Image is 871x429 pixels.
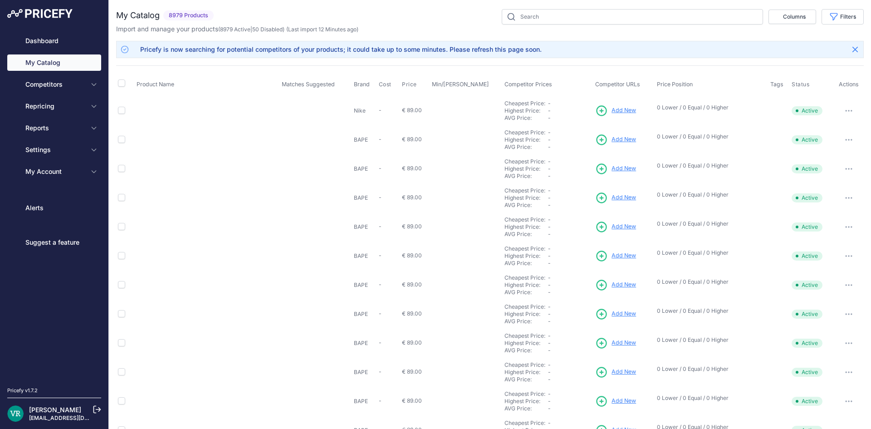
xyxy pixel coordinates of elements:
p: BAPE [354,281,375,289]
span: Active [792,251,822,261]
div: AVG Price: [504,202,548,209]
a: Dashboard [7,33,101,49]
span: - [548,311,551,317]
span: - [379,194,382,201]
a: Add New [595,308,636,321]
p: 0 Lower / 0 Equal / 0 Higher [657,394,761,402]
span: - [379,310,382,317]
span: - [548,165,551,172]
span: - [548,136,551,143]
a: Add New [595,337,636,350]
a: Cheapest Price: [504,100,545,107]
a: Cheapest Price: [504,187,545,194]
span: Add New [612,339,636,347]
a: Add New [595,133,636,146]
span: Active [792,397,822,406]
span: 8979 Products [163,10,214,21]
span: Product Name [137,81,174,88]
div: Highest Price: [504,281,548,289]
a: Add New [595,104,636,117]
a: Cheapest Price: [504,390,545,397]
span: Active [792,339,822,348]
div: Highest Price: [504,136,548,143]
span: - [379,252,382,259]
span: Min/[PERSON_NAME] [432,81,489,88]
a: Alerts [7,200,101,216]
a: Cheapest Price: [504,303,545,310]
div: AVG Price: [504,405,548,412]
div: AVG Price: [504,376,548,383]
div: Highest Price: [504,165,548,173]
button: Repricing [7,98,101,114]
a: [EMAIL_ADDRESS][DOMAIN_NAME] [29,414,124,421]
div: Highest Price: [504,223,548,231]
span: € 89.00 [402,136,422,143]
p: BAPE [354,136,375,143]
span: - [548,281,551,288]
span: Status [792,81,810,88]
span: € 89.00 [402,310,422,317]
div: AVG Price: [504,289,548,296]
button: Close [848,42,862,57]
span: € 89.00 [402,368,422,375]
span: Active [792,193,822,202]
div: AVG Price: [504,114,548,122]
span: - [548,231,551,237]
span: - [548,419,551,426]
p: 0 Lower / 0 Equal / 0 Higher [657,162,761,169]
button: Competitors [7,76,101,93]
p: BAPE [354,165,375,173]
span: - [548,289,551,296]
span: Add New [612,368,636,376]
p: BAPE [354,311,375,318]
span: - [548,129,551,136]
a: Add New [595,279,636,291]
button: Reports [7,120,101,136]
span: - [548,303,551,310]
span: Add New [612,164,636,173]
a: Cheapest Price: [504,274,545,281]
span: - [548,252,551,259]
p: BAPE [354,369,375,376]
span: - [548,223,551,230]
span: - [379,136,382,143]
span: Add New [612,106,636,115]
a: Add New [595,250,636,262]
div: Highest Price: [504,369,548,376]
span: Add New [612,135,636,144]
div: AVG Price: [504,143,548,151]
a: Add New [595,366,636,379]
span: - [548,100,551,107]
span: - [548,158,551,165]
span: - [548,318,551,325]
button: Columns [768,10,816,24]
span: - [548,332,551,339]
p: BAPE [354,194,375,202]
nav: Sidebar [7,33,101,376]
button: My Account [7,163,101,180]
a: Cheapest Price: [504,332,545,339]
a: Add New [595,221,636,233]
span: - [379,165,382,172]
span: - [548,361,551,368]
span: € 89.00 [402,252,422,259]
a: Suggest a feature [7,234,101,251]
a: 8979 Active [220,26,250,33]
span: - [548,347,551,354]
span: Active [792,281,822,290]
span: Brand [354,81,370,88]
p: Import and manage your products [116,25,358,34]
span: € 89.00 [402,165,422,172]
span: - [548,369,551,375]
p: BAPE [354,223,375,231]
span: - [548,202,551,208]
a: Add New [595,395,636,408]
span: - [548,194,551,201]
span: Tags [770,81,783,88]
span: Active [792,368,822,377]
span: - [548,114,551,121]
button: Cost [379,81,393,88]
span: Matches Suggested [282,81,335,88]
span: Competitor Prices [504,81,552,88]
span: - [548,405,551,412]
